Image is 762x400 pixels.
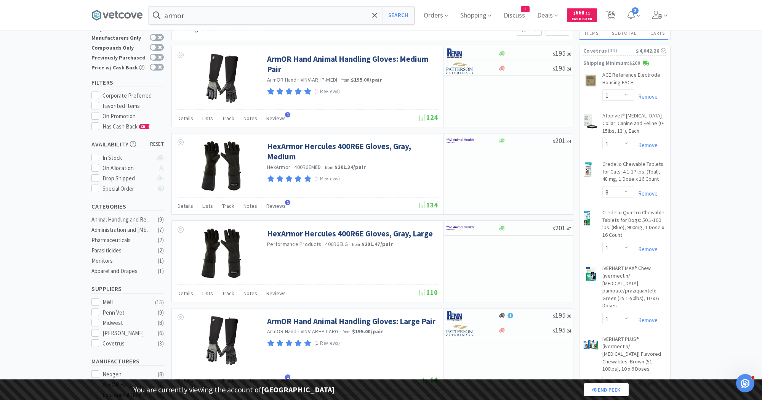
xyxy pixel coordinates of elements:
span: Notes [243,290,257,297]
div: ( 7 ) [158,225,164,235]
span: $ [553,328,555,334]
span: 64 [422,375,438,384]
div: Parasiticides [91,246,153,255]
span: 195 [553,311,571,320]
a: $668.11Cash Back [567,5,597,26]
span: Notes [243,115,257,122]
a: Atopivet® [MEDICAL_DATA] Collar: Canine and Feline (0-15lbs, 13"), Each [602,112,666,138]
span: Details [178,115,193,122]
img: e1133ece90fa4a959c5ae41b0808c578_9.png [446,48,474,59]
div: Price w/ Cash Back [91,64,146,70]
h5: Manufacturers [91,357,164,366]
span: · [322,164,324,170]
div: $4,042.26 [636,47,666,55]
span: Has Cash Back [102,123,150,130]
a: ArmOR Hand Animal Handling Gloves: Medium Pair [267,54,436,75]
span: . 00 [565,51,571,57]
p: (1 Reviews) [314,339,340,347]
h4: Subtotal [604,29,645,37]
span: Track [222,202,234,209]
strong: $201.34 / pair [335,164,366,170]
span: $ [553,51,555,57]
span: 134 [418,201,438,209]
div: Apparel and Drapes [91,267,153,276]
a: Performance Products [267,241,321,247]
div: ( 6 ) [158,329,164,338]
img: f6b2451649754179b5b4e0c70c3f7cb0_2.png [446,222,474,234]
a: Remove [634,190,658,197]
span: 2 [632,7,639,14]
span: · [298,328,299,335]
span: Details [178,377,193,384]
strong: [GEOGRAPHIC_DATA] [261,385,335,394]
a: HexArmor Hercules 400R6E Gloves, Gray, Large [267,228,433,239]
span: 1 [285,374,290,380]
button: Search [383,6,414,24]
span: 668 [573,9,590,16]
div: On Allocation [102,164,153,173]
span: Lists [202,290,213,297]
span: from [343,329,351,334]
a: ArmOR Hand [267,76,297,83]
a: Remove [634,316,658,324]
span: · [339,328,341,335]
div: Neogen [102,370,150,379]
img: 0ffaffecb0634d308ba2a78960c4eed8_637775.png [202,228,241,278]
div: MWI [102,298,150,307]
p: (1 Reviews) [314,175,340,183]
a: ArmOR Hand [267,328,297,335]
div: Midwest [102,318,150,328]
div: ( 2 ) [158,236,164,245]
span: 201 [553,223,571,232]
span: · [322,241,324,247]
div: Manufacturers Only [91,34,146,40]
div: [PERSON_NAME] [102,329,150,338]
span: $ [553,226,555,231]
a: HexArmor [267,164,290,170]
span: 1 [285,112,290,117]
span: 195 [553,64,571,72]
div: ( 15 ) [155,298,164,307]
a: IVERHART MAX® Chew (ivermectin/ [MEDICAL_DATA] pamoate/praziquantel): Green (25.1-50lbs), 10 x 6 ... [602,265,666,313]
span: 3 [521,6,529,12]
span: . 24 [565,66,571,72]
span: 124 [418,113,438,122]
span: CB [139,124,147,129]
span: Reviews [266,202,286,209]
div: Special Order [102,184,153,193]
a: Remove [634,93,658,100]
span: 400R6EMED [294,164,321,170]
span: · [298,76,299,83]
span: Track [222,115,234,122]
strong: $195.00 / pair [352,328,383,335]
span: $ [553,138,555,144]
div: Animal Handling and Restraints [91,215,153,224]
strong: $201.47 / pair [362,241,393,247]
div: ( 3 ) [158,339,164,348]
div: Penn Vet [102,308,150,317]
div: In Stock [102,153,153,162]
img: e1133ece90fa4a959c5ae41b0808c578_9.png [446,310,474,321]
span: 195 [553,49,571,58]
h5: Filters [91,78,164,87]
div: ( 1 ) [158,256,164,265]
span: Lists [202,115,213,122]
div: Pharmaceuticals [91,236,153,245]
a: Credelio Chewable Tablets for Cats: 4.1-17 lbs. (Teal), 48 mg, 1 Dose x 16 Count [602,161,666,186]
a: Discuss3 [501,12,528,19]
span: Reviews [266,115,286,122]
span: . 34 [565,138,571,144]
div: ( 8 ) [158,318,164,328]
span: $ [553,313,555,319]
img: f6b2451649754179b5b4e0c70c3f7cb0_2.png [446,135,474,146]
div: ( 2 ) [158,246,164,255]
span: Notes [243,202,257,209]
span: Reviews [266,377,286,384]
a: HexArmor Hercules 400R6E Gloves, Gray, Medium [267,141,436,162]
img: 0d438ada7fe84402947888c594a08568_264449.png [583,266,599,281]
span: 400R6ELG [325,241,348,247]
p: (1 Reviews) [314,88,340,96]
h4: Carts [645,29,670,37]
span: from [325,165,333,170]
span: Lists [202,202,213,209]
